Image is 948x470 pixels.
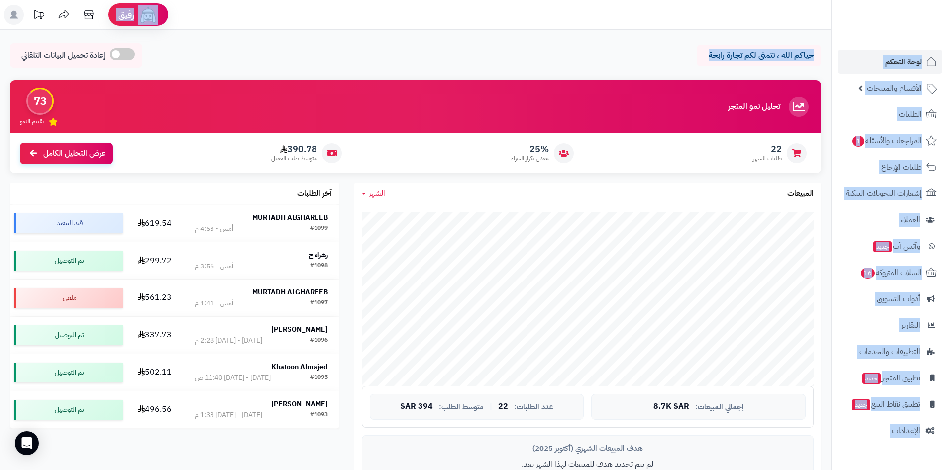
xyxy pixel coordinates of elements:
span: جديد [852,399,870,410]
div: هدف المبيعات الشهري (أكتوبر 2025) [370,443,806,454]
span: الشهر [369,188,385,199]
a: إشعارات التحويلات البنكية [838,182,942,205]
div: #1093 [310,410,328,420]
div: [DATE] - [DATE] 11:40 ص [195,373,271,383]
span: لوحة التحكم [885,55,922,69]
span: 22 [753,144,782,155]
span: العملاء [901,213,920,227]
div: تم التوصيل [14,325,123,345]
span: التقارير [901,318,920,332]
span: المراجعات والأسئلة [851,134,922,148]
span: معدل تكرار الشراء [511,154,549,163]
a: السلات المتروكة16 [838,261,942,284]
span: 22 [498,402,508,411]
div: تم التوصيل [14,363,123,382]
div: قيد التنفيذ [14,213,123,233]
div: أمس - 3:56 م [195,261,233,271]
span: عدد الطلبات: [514,403,553,411]
div: أمس - 4:53 م [195,224,233,234]
a: لوحة التحكم [838,50,942,74]
div: Open Intercom Messenger [15,431,39,455]
a: التطبيقات والخدمات [838,340,942,364]
strong: زهراء ح [309,250,328,260]
span: تطبيق المتجر [861,371,920,385]
span: الإعدادات [892,424,920,438]
strong: Khatoon Almajed [271,362,328,372]
img: ai-face.png [138,5,158,25]
a: المراجعات والأسئلة1 [838,129,942,153]
p: لم يتم تحديد هدف للمبيعات لهذا الشهر بعد. [370,459,806,470]
span: عرض التحليل الكامل [43,148,105,159]
a: العملاء [838,208,942,232]
div: #1098 [310,261,328,271]
span: 25% [511,144,549,155]
span: 390.78 [271,144,317,155]
span: إعادة تحميل البيانات التلقائي [21,50,105,61]
img: logo-2.png [880,7,939,28]
h3: المبيعات [787,189,814,198]
span: | [490,403,492,410]
span: متوسط طلب العميل [271,154,317,163]
a: التقارير [838,313,942,337]
a: الشهر [362,188,385,199]
a: تحديثات المنصة [26,5,51,27]
td: 496.56 [127,391,183,428]
a: الإعدادات [838,419,942,443]
span: إشعارات التحويلات البنكية [846,187,922,200]
span: متوسط الطلب: [439,403,484,411]
td: 502.11 [127,354,183,391]
span: وآتس آب [872,239,920,253]
h3: آخر الطلبات [297,189,332,198]
td: 337.73 [127,317,183,354]
a: تطبيق نقاط البيعجديد [838,392,942,416]
div: ملغي [14,288,123,308]
span: تطبيق نقاط البيع [851,397,920,411]
div: [DATE] - [DATE] 2:28 م [195,336,262,346]
div: تم التوصيل [14,400,123,420]
span: التطبيقات والخدمات [859,345,920,359]
td: 299.72 [127,242,183,279]
div: #1095 [310,373,328,383]
a: طلبات الإرجاع [838,155,942,179]
span: تقييم النمو [20,117,44,126]
p: حياكم الله ، نتمنى لكم تجارة رابحة [704,50,814,61]
strong: [PERSON_NAME] [271,324,328,335]
span: جديد [862,373,881,384]
span: طلبات الشهر [753,154,782,163]
strong: MURTADH ALGHAREEB [252,212,328,223]
span: رفيق [118,9,134,21]
div: #1097 [310,298,328,308]
span: السلات المتروكة [860,266,922,280]
div: #1099 [310,224,328,234]
td: 561.23 [127,280,183,316]
a: أدوات التسويق [838,287,942,311]
span: الطلبات [899,107,922,121]
a: وآتس آبجديد [838,234,942,258]
span: إجمالي المبيعات: [695,403,744,411]
span: 1 [852,135,865,147]
strong: [PERSON_NAME] [271,399,328,409]
span: أدوات التسويق [877,292,920,306]
span: جديد [873,241,892,252]
a: تطبيق المتجرجديد [838,366,942,390]
strong: MURTADH ALGHAREEB [252,287,328,297]
span: 8.7K SAR [653,402,689,411]
div: #1096 [310,336,328,346]
span: 16 [860,267,875,279]
div: أمس - 1:41 م [195,298,233,308]
div: تم التوصيل [14,251,123,271]
span: الأقسام والمنتجات [867,81,922,95]
span: طلبات الإرجاع [881,160,922,174]
td: 619.54 [127,205,183,242]
span: 394 SAR [400,402,433,411]
h3: تحليل نمو المتجر [728,102,780,111]
a: عرض التحليل الكامل [20,143,113,164]
div: [DATE] - [DATE] 1:33 م [195,410,262,420]
a: الطلبات [838,102,942,126]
